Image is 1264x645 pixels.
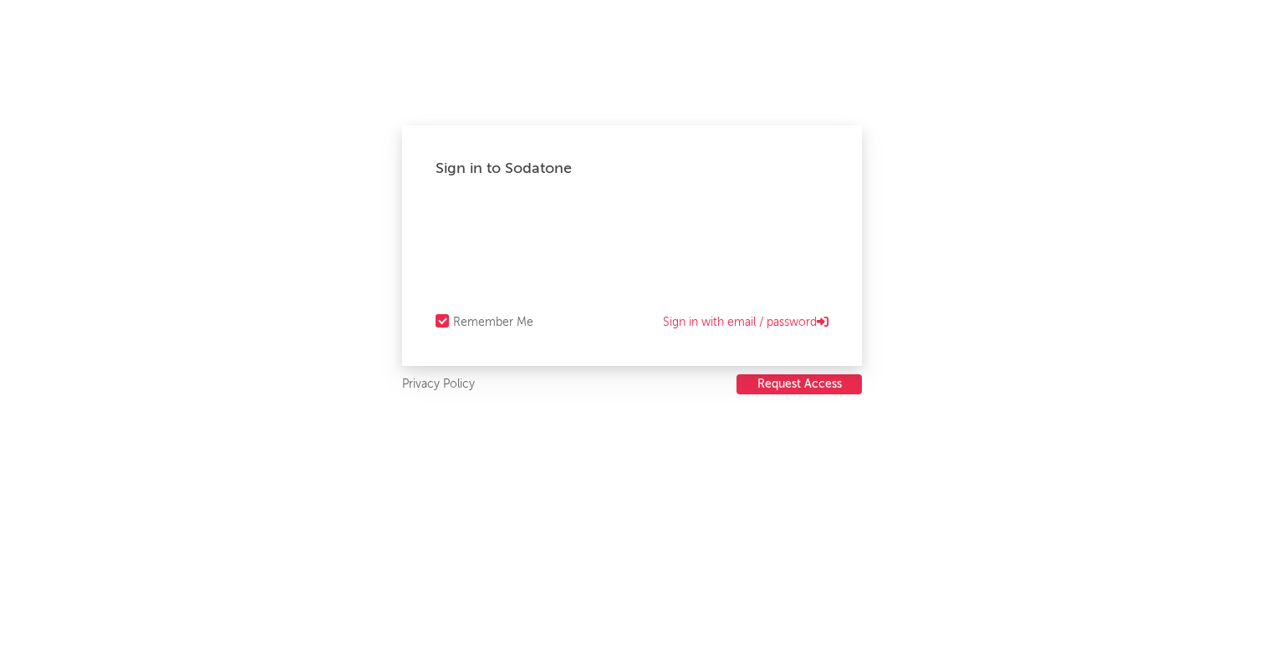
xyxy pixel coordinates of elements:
[736,374,862,395] a: Request Access
[436,159,828,179] div: Sign in to Sodatone
[453,312,533,333] div: Remember Me
[736,374,862,394] button: Request Access
[402,374,475,395] a: Privacy Policy
[663,312,828,333] a: Sign in with email / password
